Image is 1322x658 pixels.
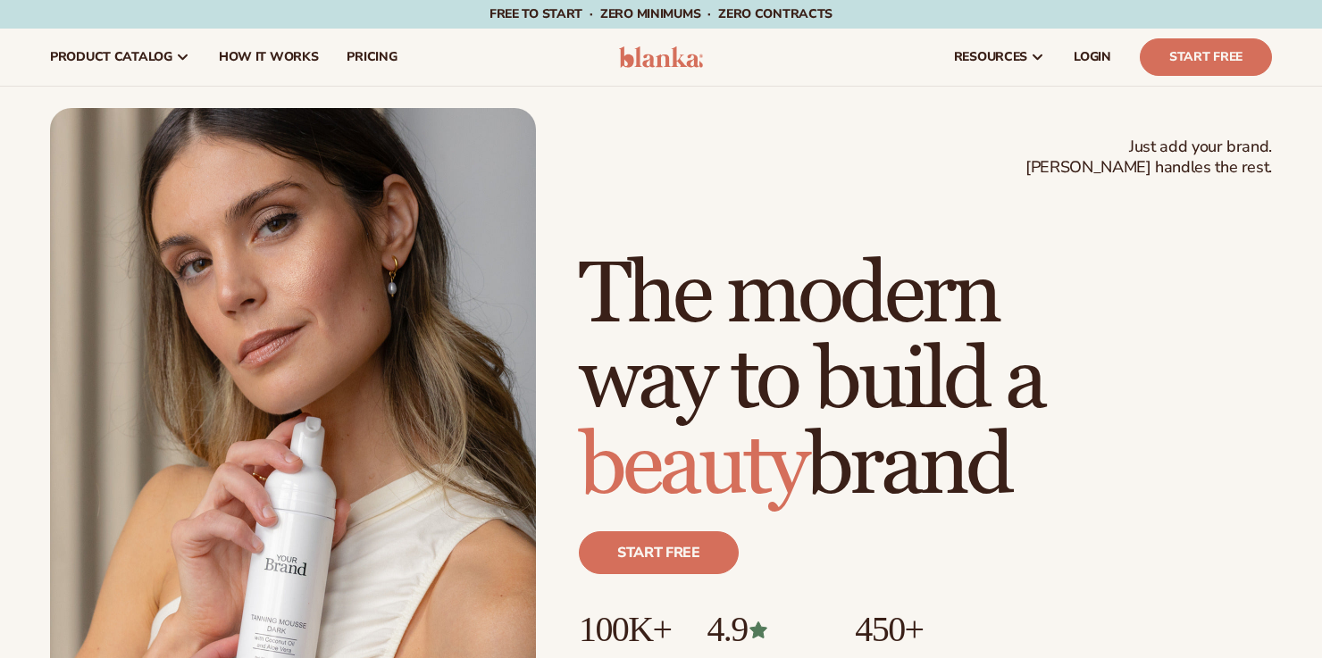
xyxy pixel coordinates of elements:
a: pricing [332,29,411,86]
img: logo [619,46,704,68]
span: Just add your brand. [PERSON_NAME] handles the rest. [1025,137,1272,179]
a: Start free [579,531,739,574]
p: 4.9 [707,610,819,649]
p: 100K+ [579,610,671,649]
span: pricing [347,50,397,64]
h1: The modern way to build a brand [579,253,1272,510]
span: How It Works [219,50,319,64]
span: product catalog [50,50,172,64]
a: LOGIN [1059,29,1125,86]
span: beauty [579,414,806,519]
span: resources [954,50,1027,64]
a: product catalog [36,29,205,86]
p: 450+ [855,610,990,649]
span: LOGIN [1074,50,1111,64]
a: How It Works [205,29,333,86]
a: resources [940,29,1059,86]
span: Free to start · ZERO minimums · ZERO contracts [489,5,833,22]
a: Start Free [1140,38,1272,76]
